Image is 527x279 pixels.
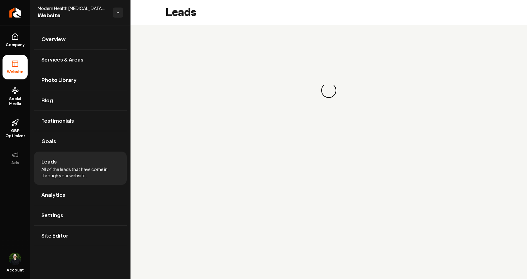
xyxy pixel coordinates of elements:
[9,253,21,265] img: Greg Cruz
[38,5,108,11] span: Modern Health [MEDICAL_DATA]- [PERSON_NAME] D.C.
[41,35,66,43] span: Overview
[9,253,21,265] button: Open user button
[3,114,28,143] a: GBP Optimizer
[34,90,127,110] a: Blog
[41,137,56,145] span: Goals
[3,28,28,52] a: Company
[3,82,28,111] a: Social Media
[34,29,127,49] a: Overview
[34,185,127,205] a: Analytics
[34,226,127,246] a: Site Editor
[34,50,127,70] a: Services & Areas
[34,131,127,151] a: Goals
[41,97,53,104] span: Blog
[9,8,21,18] img: Rebolt Logo
[3,146,28,170] button: Ads
[34,70,127,90] a: Photo Library
[38,11,108,20] span: Website
[34,205,127,225] a: Settings
[7,268,24,273] span: Account
[9,160,22,165] span: Ads
[34,111,127,131] a: Testimonials
[3,96,28,106] span: Social Media
[41,56,83,63] span: Services & Areas
[4,69,26,74] span: Website
[3,128,28,138] span: GBP Optimizer
[41,166,119,179] span: All of the leads that have come in through your website.
[41,117,74,125] span: Testimonials
[3,42,27,47] span: Company
[41,212,63,219] span: Settings
[41,158,57,165] span: Leads
[166,6,196,19] h2: Leads
[41,232,68,239] span: Site Editor
[41,191,65,199] span: Analytics
[41,76,77,84] span: Photo Library
[321,83,336,98] div: Loading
